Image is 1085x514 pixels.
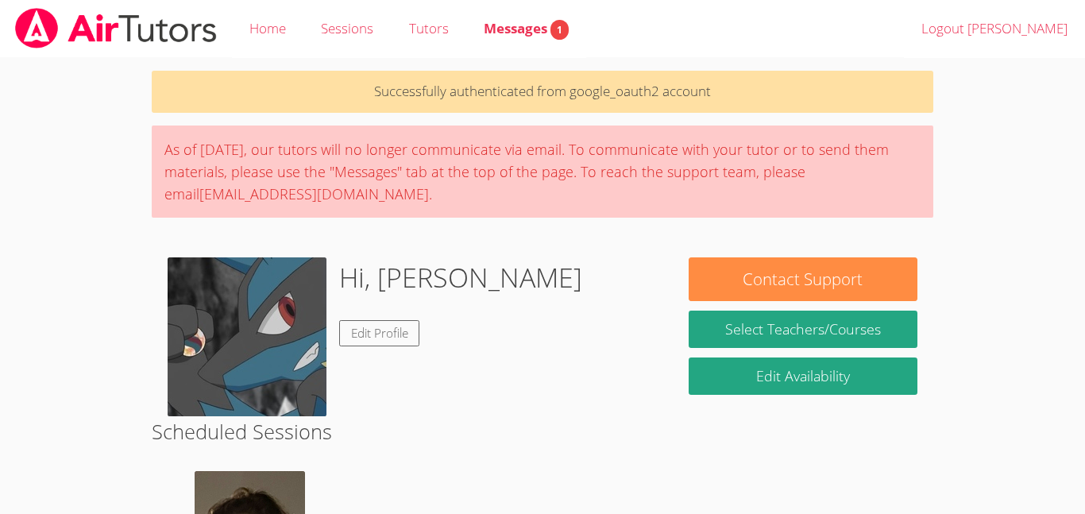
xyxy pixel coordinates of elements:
span: Messages [484,19,569,37]
h2: Scheduled Sessions [152,416,933,446]
a: Select Teachers/Courses [689,311,917,348]
h1: Hi, [PERSON_NAME] [339,257,582,298]
img: actor-ash-s-lucario-850204_large.jpg [168,257,326,416]
img: airtutors_banner-c4298cdbf04f3fff15de1276eac7730deb9818008684d7c2e4769d2f7ddbe033.png [14,8,218,48]
p: Successfully authenticated from google_oauth2 account [152,71,933,113]
div: As of [DATE], our tutors will no longer communicate via email. To communicate with your tutor or ... [152,126,933,218]
a: Edit Availability [689,357,917,395]
span: 1 [550,20,569,40]
button: Contact Support [689,257,917,301]
a: Edit Profile [339,320,420,346]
